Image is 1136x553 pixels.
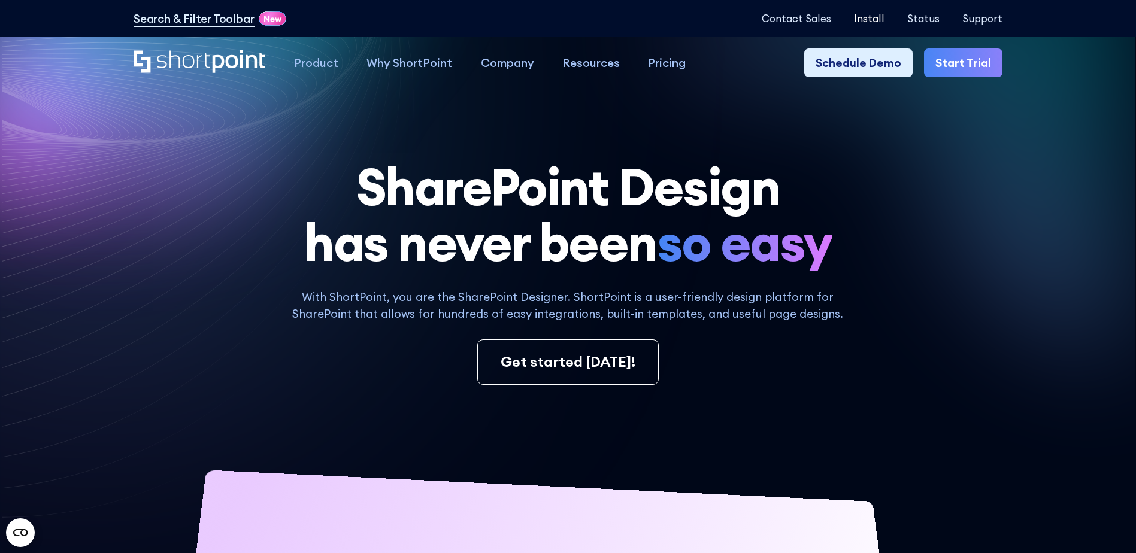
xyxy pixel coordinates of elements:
div: Why ShortPoint [366,54,452,71]
a: Status [907,13,940,24]
div: Company [481,54,534,71]
div: Get started [DATE]! [501,351,635,373]
iframe: Chat Widget [920,414,1136,553]
a: Product [280,48,352,77]
a: Why ShortPoint [353,48,466,77]
a: Contact Sales [762,13,831,24]
a: Support [962,13,1002,24]
div: Resources [562,54,620,71]
h1: SharePoint Design has never been [134,159,1002,272]
a: Schedule Demo [804,48,913,77]
span: so easy [657,215,832,271]
a: Resources [548,48,634,77]
a: Search & Filter Toolbar [134,10,255,27]
a: Company [466,48,548,77]
div: Product [294,54,338,71]
div: Pricing [648,54,686,71]
a: Install [854,13,884,24]
p: With ShortPoint, you are the SharePoint Designer. ShortPoint is a user-friendly design platform f... [280,288,855,323]
a: Start Trial [924,48,1002,77]
a: Pricing [634,48,700,77]
a: Home [134,50,266,75]
button: Open CMP widget [6,518,35,547]
a: Get started [DATE]! [477,339,659,385]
